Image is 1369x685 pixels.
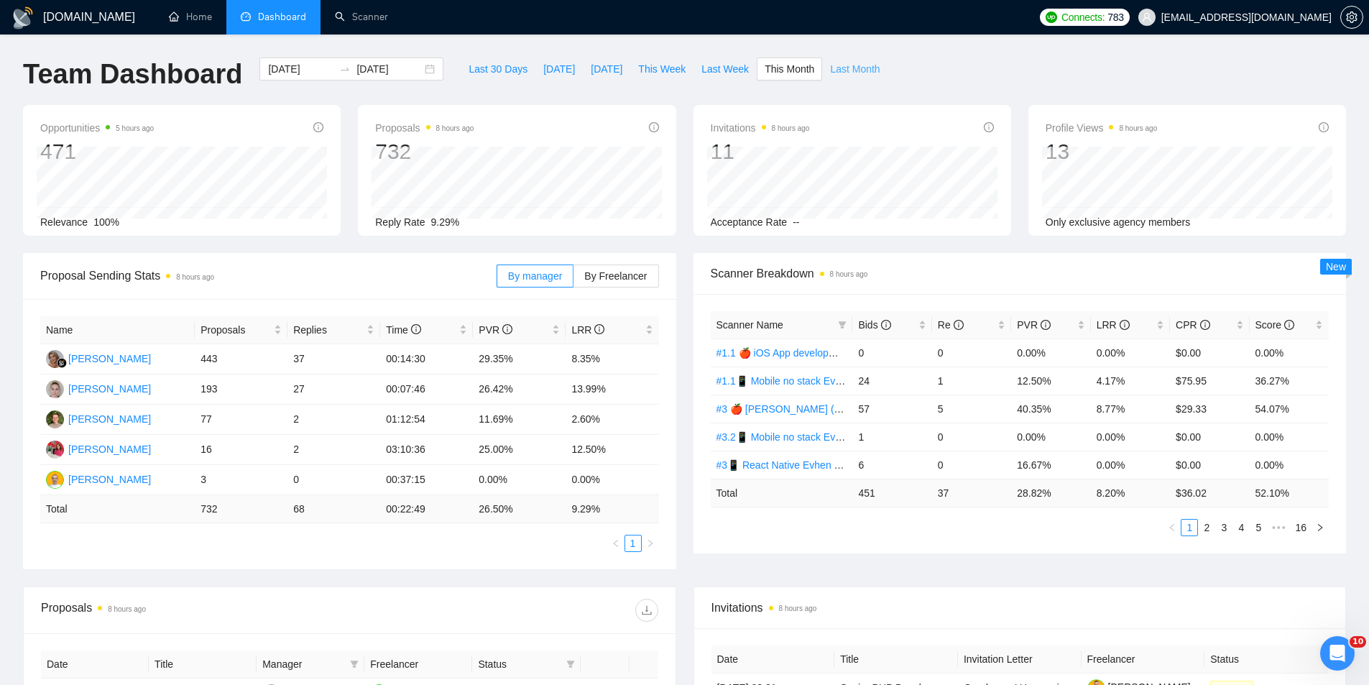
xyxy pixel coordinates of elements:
[287,374,380,405] td: 27
[716,459,924,471] a: #3📱 React Native Evhen / Another categories
[1200,320,1210,330] span: info-circle
[1181,520,1197,535] a: 1
[932,395,1011,423] td: 5
[1041,320,1051,330] span: info-circle
[478,656,560,672] span: Status
[852,479,931,507] td: 451
[838,321,847,329] span: filter
[11,6,34,29] img: logo
[1011,479,1090,507] td: 28.82 %
[46,380,64,398] img: TK
[1170,339,1249,367] td: $0.00
[1107,9,1123,25] span: 783
[1170,451,1249,479] td: $0.00
[380,495,473,523] td: 00:22:49
[1215,519,1232,536] li: 3
[502,324,512,334] span: info-circle
[268,61,333,77] input: Start date
[711,479,853,507] td: Total
[583,58,630,81] button: [DATE]
[1046,119,1158,137] span: Profile Views
[380,374,473,405] td: 00:07:46
[584,270,647,282] span: By Freelancer
[566,435,658,465] td: 12.50%
[287,465,380,495] td: 0
[1176,319,1209,331] span: CPR
[287,495,380,523] td: 68
[607,535,624,552] button: left
[375,138,474,165] div: 732
[571,324,604,336] span: LRR
[1267,519,1290,536] span: •••
[938,319,964,331] span: Re
[1232,519,1250,536] li: 4
[649,122,659,132] span: info-circle
[68,351,151,367] div: [PERSON_NAME]
[1350,636,1366,648] span: 10
[772,124,810,132] time: 8 hours ago
[1250,519,1267,536] li: 5
[779,604,817,612] time: 8 hours ago
[195,435,287,465] td: 16
[1340,6,1363,29] button: setting
[1168,523,1176,532] span: left
[1316,523,1324,532] span: right
[339,63,351,75] span: swap-right
[93,216,119,228] span: 100%
[1320,636,1355,671] iframe: Intercom live chat
[473,374,566,405] td: 26.42%
[40,495,195,523] td: Total
[176,273,214,281] time: 8 hours ago
[508,270,562,282] span: By manager
[46,350,64,368] img: MC
[473,344,566,374] td: 29.35%
[852,367,931,395] td: 24
[375,216,425,228] span: Reply Rate
[375,119,474,137] span: Proposals
[339,63,351,75] span: to
[46,410,64,428] img: P
[1046,138,1158,165] div: 13
[40,119,154,137] span: Opportunities
[46,473,151,484] a: AH[PERSON_NAME]
[386,324,420,336] span: Time
[625,535,641,551] a: 1
[40,138,154,165] div: 471
[1312,519,1329,536] li: Next Page
[1284,320,1294,330] span: info-circle
[1170,479,1249,507] td: $ 36.02
[830,61,880,77] span: Last Month
[1250,367,1329,395] td: 36.27%
[293,322,364,338] span: Replies
[1163,519,1181,536] li: Previous Page
[711,138,810,165] div: 11
[1199,520,1214,535] a: 2
[1082,645,1205,673] th: Freelancer
[1091,339,1170,367] td: 0.00%
[473,405,566,435] td: 11.69%
[1091,423,1170,451] td: 0.00%
[287,405,380,435] td: 2
[1061,9,1105,25] span: Connects:
[313,122,323,132] span: info-circle
[364,650,472,679] th: Freelancer
[716,431,903,443] a: #3.2📱 Mobile no stack Evhen Tam (-iOS)
[1011,339,1090,367] td: 0.00%
[40,267,497,285] span: Proposal Sending Stats
[834,645,958,673] th: Title
[257,650,364,679] th: Manager
[68,472,151,487] div: [PERSON_NAME]
[262,656,344,672] span: Manager
[195,405,287,435] td: 77
[954,320,964,330] span: info-circle
[932,339,1011,367] td: 0
[563,653,578,675] span: filter
[1233,520,1249,535] a: 4
[1198,519,1215,536] li: 2
[881,320,891,330] span: info-circle
[591,61,622,77] span: [DATE]
[1097,319,1130,331] span: LRR
[287,344,380,374] td: 37
[852,339,931,367] td: 0
[1170,395,1249,423] td: $29.33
